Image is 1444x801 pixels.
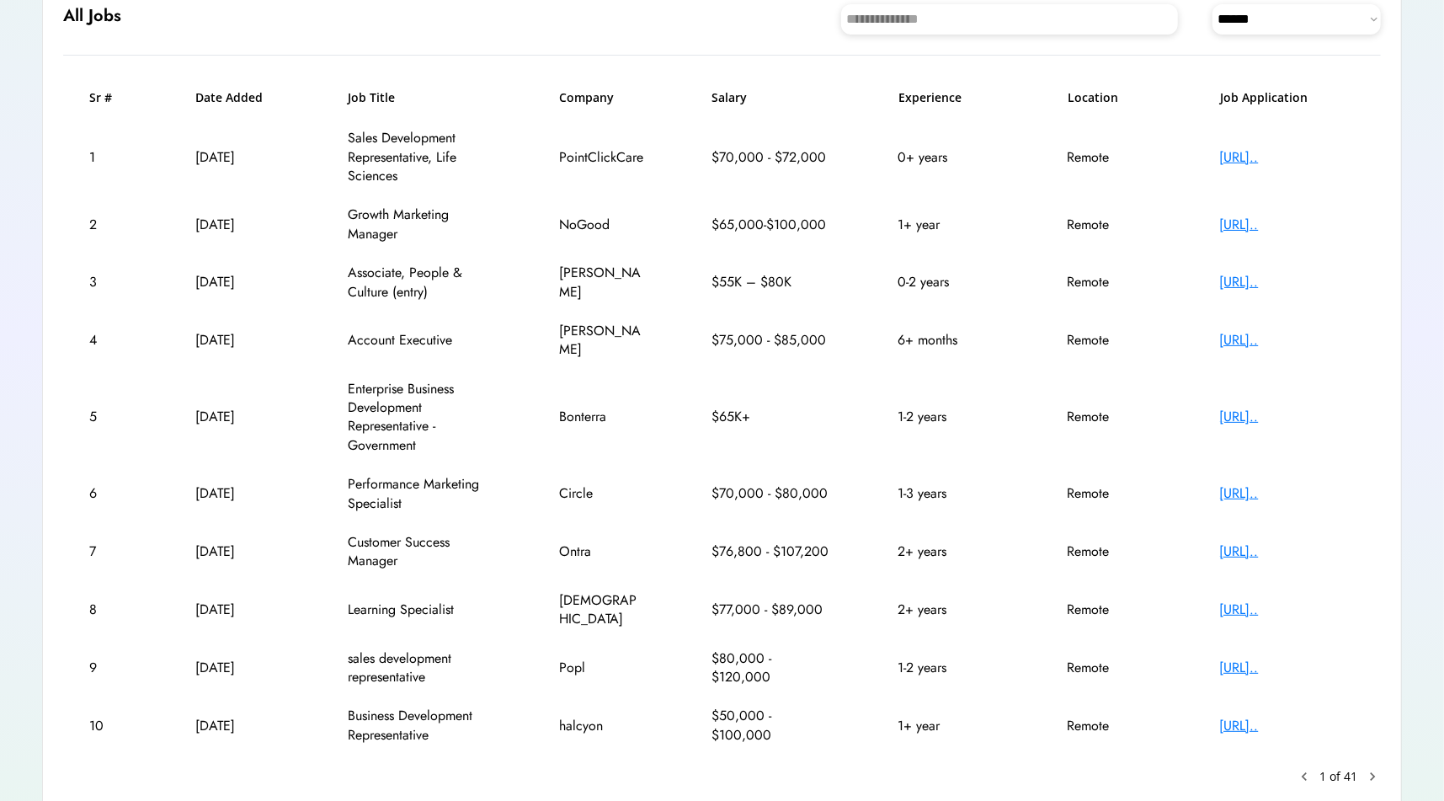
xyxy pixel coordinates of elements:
[712,601,830,619] div: $77,000 - $89,000
[1068,148,1152,167] div: Remote
[1068,216,1152,234] div: Remote
[349,380,492,456] div: Enterprise Business Development Representative - Government
[196,717,280,735] div: [DATE]
[1220,542,1355,561] div: [URL]..
[349,331,492,350] div: Account Executive
[898,273,999,291] div: 0-2 years
[560,591,644,629] div: [DEMOGRAPHIC_DATA]
[1220,408,1355,426] div: [URL]..
[560,408,644,426] div: Bonterra
[1220,717,1355,735] div: [URL]..
[560,148,644,167] div: PointClickCare
[349,206,492,243] div: Growth Marketing Manager
[1220,659,1355,677] div: [URL]..
[90,408,128,426] div: 5
[196,601,280,619] div: [DATE]
[712,649,830,687] div: $80,000 - $120,000
[196,484,280,503] div: [DATE]
[90,216,128,234] div: 2
[560,322,644,360] div: [PERSON_NAME]
[196,148,280,167] div: [DATE]
[1220,216,1355,234] div: [URL]..
[1220,89,1355,106] h6: Job Application
[560,717,644,735] div: halcyon
[898,484,999,503] div: 1-3 years
[1220,148,1355,167] div: [URL]..
[196,408,280,426] div: [DATE]
[1068,542,1152,561] div: Remote
[712,707,830,745] div: $50,000 - $100,000
[195,89,280,106] h6: Date Added
[90,601,128,619] div: 8
[349,601,492,619] div: Learning Specialist
[349,533,492,571] div: Customer Success Manager
[1220,273,1355,291] div: [URL]..
[90,331,128,350] div: 4
[349,707,492,745] div: Business Development Representative
[196,659,280,677] div: [DATE]
[898,331,999,350] div: 6+ months
[1220,601,1355,619] div: [URL]..
[90,148,128,167] div: 1
[90,659,128,677] div: 9
[196,273,280,291] div: [DATE]
[1068,717,1152,735] div: Remote
[349,129,492,185] div: Sales Development Representative, Life Sciences
[90,484,128,503] div: 6
[712,216,830,234] div: $65,000-$100,000
[1068,273,1152,291] div: Remote
[898,542,999,561] div: 2+ years
[560,659,644,677] div: Popl
[898,601,999,619] div: 2+ years
[898,148,999,167] div: 0+ years
[898,216,999,234] div: 1+ year
[898,408,999,426] div: 1-2 years
[196,331,280,350] div: [DATE]
[712,484,830,503] div: $70,000 - $80,000
[1068,484,1152,503] div: Remote
[63,4,121,28] h6: All Jobs
[712,148,830,167] div: $70,000 - $72,000
[1319,768,1357,785] div: 1 of 41
[1068,601,1152,619] div: Remote
[1068,89,1152,106] h6: Location
[712,273,830,291] div: $55K – $80K
[1068,659,1152,677] div: Remote
[90,542,128,561] div: 7
[560,216,644,234] div: NoGood
[1220,484,1355,503] div: [URL]..
[559,89,643,106] h6: Company
[560,542,644,561] div: Ontra
[1068,331,1152,350] div: Remote
[349,475,492,513] div: Performance Marketing Specialist
[560,484,644,503] div: Circle
[90,273,128,291] div: 3
[1364,768,1381,785] button: chevron_right
[1068,408,1152,426] div: Remote
[348,89,395,106] h6: Job Title
[1220,331,1355,350] div: [URL]..
[349,264,492,302] div: Associate, People & Culture (entry)
[560,264,644,302] div: [PERSON_NAME]
[196,542,280,561] div: [DATE]
[898,717,999,735] div: 1+ year
[712,89,830,106] h6: Salary
[712,408,830,426] div: $65K+
[712,331,830,350] div: $75,000 - $85,000
[90,717,128,735] div: 10
[196,216,280,234] div: [DATE]
[1296,768,1313,785] button: keyboard_arrow_left
[898,659,999,677] div: 1-2 years
[89,89,127,106] h6: Sr #
[349,649,492,687] div: sales development representative
[898,89,999,106] h6: Experience
[712,542,830,561] div: $76,800 - $107,200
